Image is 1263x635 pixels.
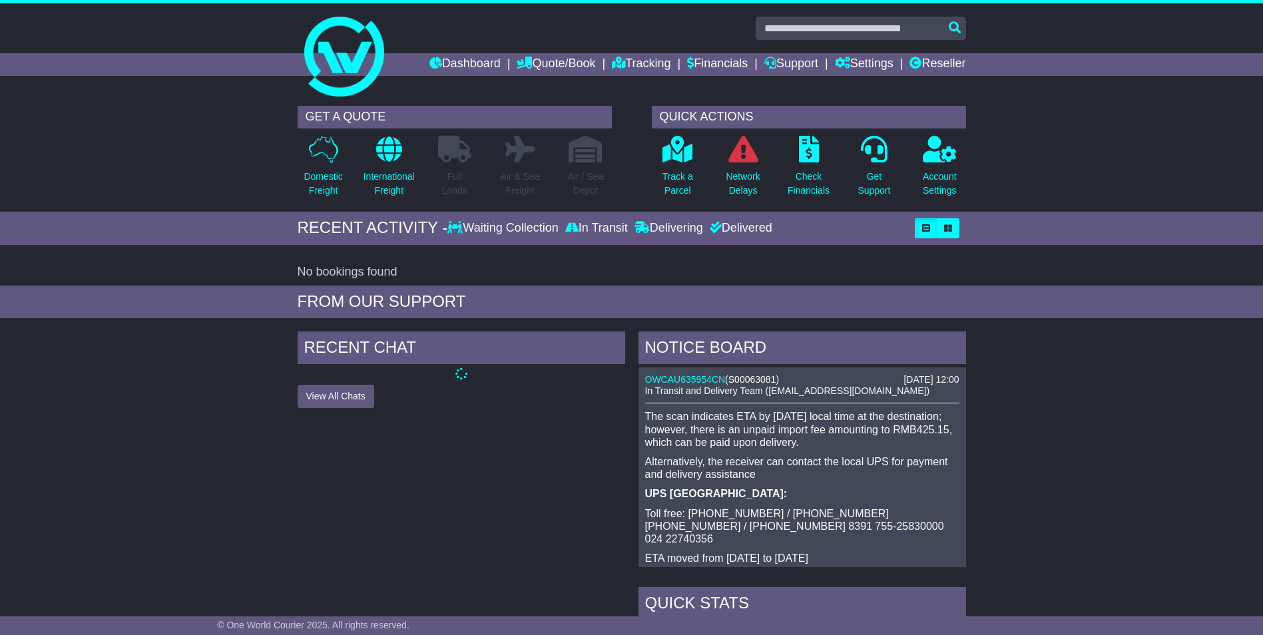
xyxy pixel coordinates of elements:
a: OWCAU635954CN [645,374,726,385]
div: RECENT ACTIVITY - [298,218,448,238]
a: Support [764,53,818,76]
div: In Transit [562,221,631,236]
a: Track aParcel [662,135,694,205]
div: RECENT CHAT [298,331,625,367]
a: Tracking [612,53,670,76]
p: Check Financials [788,170,830,198]
a: Dashboard [429,53,501,76]
div: FROM OUR SUPPORT [298,292,966,312]
button: View All Chats [298,385,374,408]
a: CheckFinancials [787,135,830,205]
p: Track a Parcel [662,170,693,198]
a: NetworkDelays [725,135,760,205]
p: International Freight [364,170,415,198]
a: GetSupport [857,135,891,205]
span: In Transit and Delivery Team ([EMAIL_ADDRESS][DOMAIN_NAME]) [645,385,930,396]
p: Air / Sea Depot [568,170,604,198]
span: © One World Courier 2025. All rights reserved. [217,620,409,630]
p: Get Support [858,170,890,198]
p: Account Settings [923,170,957,198]
div: GET A QUOTE [298,106,612,128]
div: Waiting Collection [447,221,561,236]
p: Full Loads [438,170,471,198]
p: The scan indicates ETA by [DATE] local time at the destination; however, there is an unpaid impor... [645,410,959,449]
strong: UPS [GEOGRAPHIC_DATA]: [645,488,788,499]
p: Toll free: [PHONE_NUMBER] / [PHONE_NUMBER] [PHONE_NUMBER] / [PHONE_NUMBER] 8391 755-25830000 024 ... [645,507,959,546]
a: InternationalFreight [363,135,415,205]
a: AccountSettings [922,135,957,205]
a: DomesticFreight [303,135,343,205]
div: No bookings found [298,265,966,280]
div: NOTICE BOARD [638,331,966,367]
p: ETA moved from [DATE] to [DATE] [645,552,959,564]
a: Financials [687,53,748,76]
div: ( ) [645,374,959,385]
p: Air & Sea Freight [501,170,540,198]
p: Network Delays [726,170,760,198]
div: [DATE] 12:00 [903,374,959,385]
a: Settings [835,53,893,76]
span: S00063081 [728,374,776,385]
p: Alternatively, the receiver can contact the local UPS for payment and delivery assistance [645,455,959,481]
a: Quote/Book [517,53,595,76]
a: Reseller [909,53,965,76]
div: QUICK ACTIONS [652,106,966,128]
div: Quick Stats [638,587,966,623]
div: Delivering [631,221,706,236]
p: Domestic Freight [304,170,342,198]
div: Delivered [706,221,772,236]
